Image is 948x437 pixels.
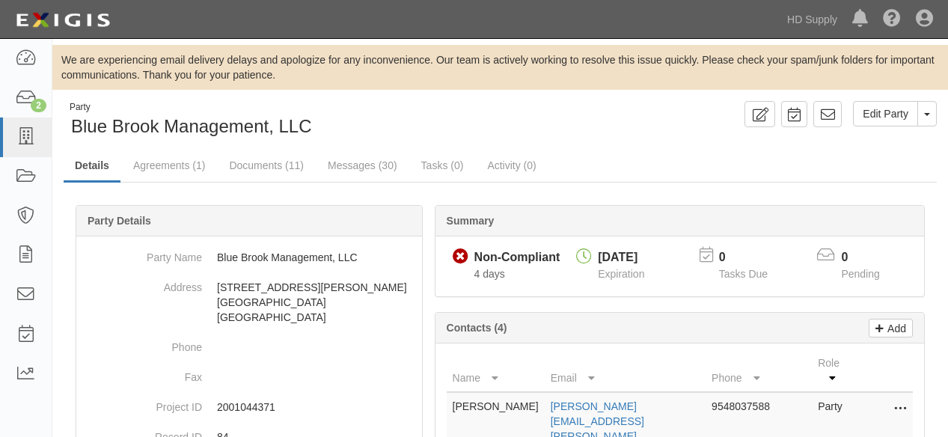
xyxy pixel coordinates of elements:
[884,320,906,337] p: Add
[841,268,879,280] span: Pending
[82,242,416,272] dd: Blue Brook Management, LLC
[410,150,475,180] a: Tasks (0)
[52,52,948,82] div: We are experiencing email delivery delays and apologize for any inconvenience. Our team is active...
[719,249,786,266] p: 0
[11,7,114,34] img: logo-5460c22ac91f19d4615b14bd174203de0afe785f0fc80cf4dbbc73dc1793850b.png
[82,392,202,415] dt: Project ID
[447,349,545,392] th: Name
[545,349,706,392] th: Email
[88,215,151,227] b: Party Details
[869,319,913,337] a: Add
[82,332,202,355] dt: Phone
[217,400,416,415] p: 2001044371
[883,10,901,28] i: Help Center - Complianz
[71,116,312,136] span: Blue Brook Management, LLC
[82,242,202,265] dt: Party Name
[82,272,202,295] dt: Address
[853,101,918,126] a: Edit Party
[812,349,853,392] th: Role
[841,249,898,266] p: 0
[447,322,507,334] b: Contacts (4)
[447,215,495,227] b: Summary
[706,349,812,392] th: Phone
[70,101,312,114] div: Party
[474,249,560,266] div: Non-Compliant
[316,150,409,180] a: Messages (30)
[476,150,547,180] a: Activity (0)
[719,268,768,280] span: Tasks Due
[598,249,644,266] div: [DATE]
[82,272,416,332] dd: [STREET_ADDRESS][PERSON_NAME] [GEOGRAPHIC_DATA] [GEOGRAPHIC_DATA]
[122,150,216,180] a: Agreements (1)
[82,362,202,385] dt: Fax
[474,268,505,280] span: Since 08/28/2025
[218,150,315,180] a: Documents (11)
[453,249,468,265] i: Non-Compliant
[64,150,120,183] a: Details
[31,99,46,112] div: 2
[598,268,644,280] span: Expiration
[64,101,489,139] div: Blue Brook Management, LLC
[780,4,845,34] a: HD Supply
